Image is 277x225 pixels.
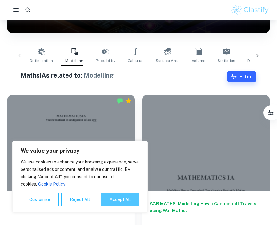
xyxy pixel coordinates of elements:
[30,58,53,63] span: Optimization
[126,98,132,104] div: Premium
[231,4,270,16] img: Clastify logo
[156,58,179,63] span: Surface Area
[128,58,143,63] span: Calculus
[21,71,227,80] h1: Maths IAs related to:
[192,58,205,63] span: Volume
[265,106,277,119] button: Filter
[21,158,139,188] p: We use cookies to enhance your browsing experience, serve personalised ads or content, and analys...
[38,181,66,187] a: Cookie Policy
[21,193,59,206] button: Customise
[12,141,148,213] div: We value your privacy
[21,147,139,155] p: We value your privacy
[218,58,235,63] span: Statistics
[117,98,123,104] img: Marked
[84,72,114,79] span: Modelling
[150,200,262,221] h6: WAR MATHS: Modelling How a Cannonball Travels using War Maths.
[65,58,83,63] span: Modelling
[101,193,139,206] button: Accept All
[61,193,98,206] button: Reject All
[96,58,115,63] span: Probability
[227,71,256,82] button: Filter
